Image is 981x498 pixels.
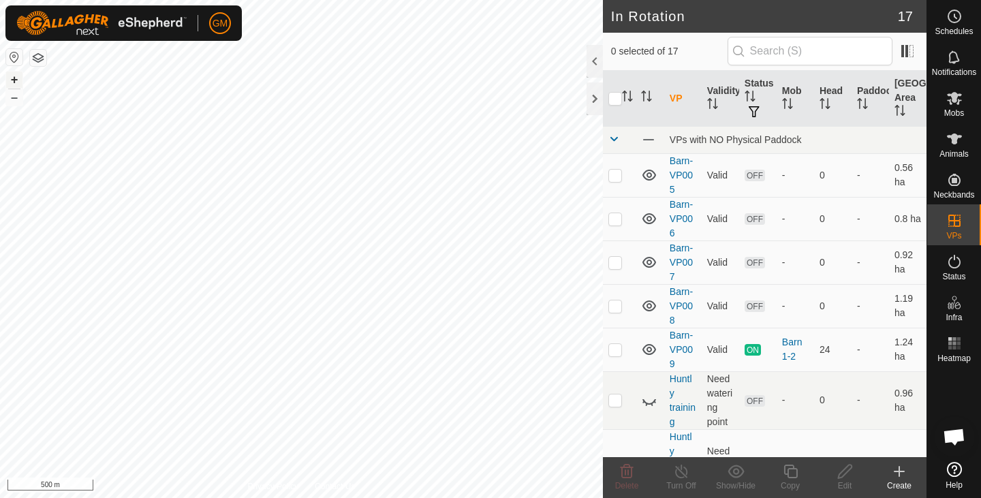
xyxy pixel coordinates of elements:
div: Barn 1-2 [782,335,809,364]
a: Barn-VP007 [670,243,693,282]
span: Status [942,273,965,281]
td: 0 [814,153,852,197]
td: 24 [814,328,852,371]
td: - [852,197,889,240]
button: + [6,72,22,88]
span: Help [946,481,963,489]
a: Contact Us [315,480,355,493]
td: Valid [702,197,739,240]
p-sorticon: Activate to sort [745,93,756,104]
td: - [852,284,889,328]
span: Delete [615,481,639,491]
span: Infra [946,313,962,322]
span: Neckbands [933,191,974,199]
td: 0 [814,371,852,429]
div: Turn Off [654,480,708,492]
th: Paddock [852,71,889,127]
span: GM [213,16,228,31]
td: 0.8 ha [889,197,926,240]
a: Barn-VP005 [670,155,693,195]
td: 0.56 ha [889,153,926,197]
a: Huntly training [670,373,696,427]
span: OFF [745,213,765,225]
td: Valid [702,240,739,284]
div: Copy [763,480,817,492]
td: - [852,328,889,371]
div: - [782,212,809,226]
p-sorticon: Activate to sort [707,100,718,111]
div: Open chat [934,416,975,457]
th: Mob [777,71,814,127]
span: OFF [745,257,765,268]
th: [GEOGRAPHIC_DATA] Area [889,71,926,127]
td: - [852,240,889,284]
th: VP [664,71,702,127]
td: 0.96 ha [889,371,926,429]
button: Reset Map [6,49,22,65]
p-sorticon: Activate to sort [894,107,905,118]
td: 0 [814,240,852,284]
span: 17 [898,6,913,27]
th: Status [739,71,777,127]
span: Animals [939,150,969,158]
div: Edit [817,480,872,492]
button: – [6,89,22,106]
span: OFF [745,395,765,407]
span: ON [745,344,761,356]
div: Create [872,480,926,492]
div: - [782,168,809,183]
p-sorticon: Activate to sort [641,93,652,104]
div: VPs with NO Physical Paddock [670,134,921,145]
p-sorticon: Activate to sort [782,100,793,111]
div: - [782,299,809,313]
th: Head [814,71,852,127]
div: - [782,393,809,407]
div: - [782,255,809,270]
div: Show/Hide [708,480,763,492]
td: 1.19 ha [889,284,926,328]
span: Schedules [935,27,973,35]
span: OFF [745,170,765,181]
td: - [852,153,889,197]
a: Barn-VP009 [670,330,693,369]
button: Map Layers [30,50,46,66]
span: Heatmap [937,354,971,362]
span: 0 selected of 17 [611,44,728,59]
a: Barn-VP008 [670,286,693,326]
input: Search (S) [728,37,892,65]
span: Mobs [944,109,964,117]
td: Need watering point [702,371,739,429]
td: - [852,371,889,429]
td: 1.24 ha [889,328,926,371]
td: Valid [702,284,739,328]
p-sorticon: Activate to sort [857,100,868,111]
img: Gallagher Logo [16,11,187,35]
a: Help [927,456,981,495]
p-sorticon: Activate to sort [622,93,633,104]
td: 0 [814,197,852,240]
td: Valid [702,153,739,197]
td: 0.92 ha [889,240,926,284]
p-sorticon: Activate to sort [820,100,830,111]
th: Validity [702,71,739,127]
td: Valid [702,328,739,371]
span: OFF [745,300,765,312]
h2: In Rotation [611,8,898,25]
span: VPs [946,232,961,240]
span: Notifications [932,68,976,76]
a: Privacy Policy [247,480,298,493]
td: 0 [814,284,852,328]
a: Barn-VP006 [670,199,693,238]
